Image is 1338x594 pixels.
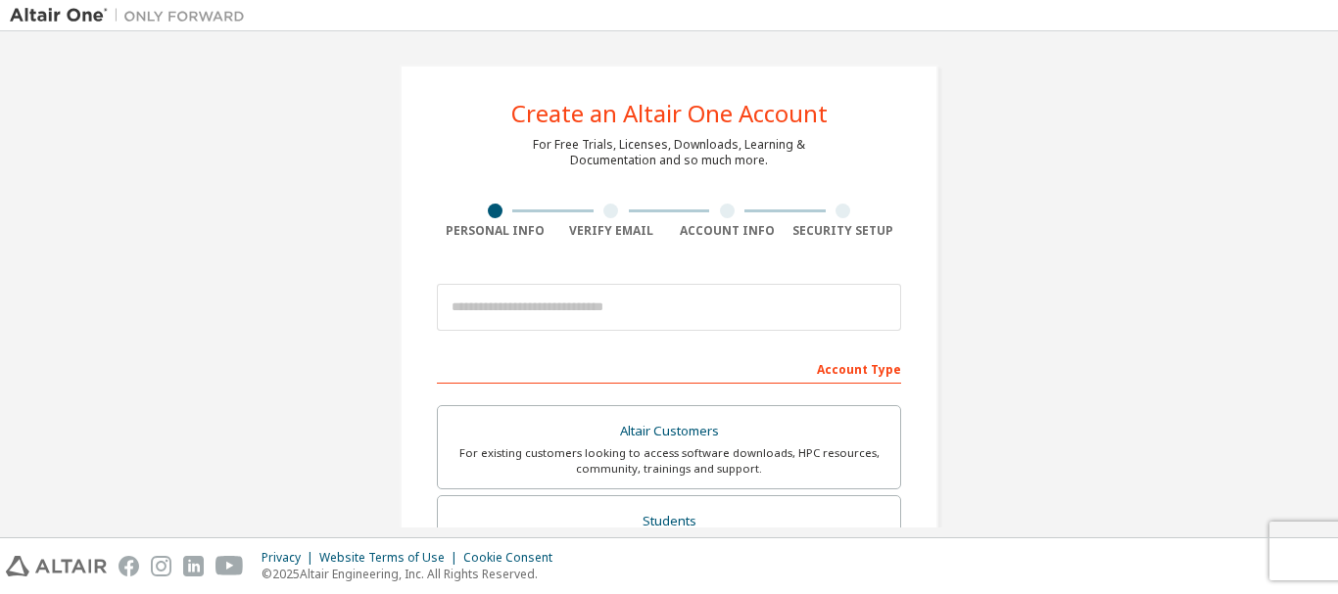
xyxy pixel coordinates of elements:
div: For Free Trials, Licenses, Downloads, Learning & Documentation and so much more. [533,137,805,168]
div: Altair Customers [450,418,888,445]
div: Students [450,508,888,535]
div: For existing customers looking to access software downloads, HPC resources, community, trainings ... [450,445,888,477]
div: Account Type [437,352,901,384]
div: Account Info [669,223,786,239]
div: Website Terms of Use [319,550,463,566]
div: Cookie Consent [463,550,564,566]
img: altair_logo.svg [6,556,107,576]
div: Personal Info [437,223,553,239]
img: linkedin.svg [183,556,204,576]
div: Verify Email [553,223,670,239]
img: youtube.svg [215,556,244,576]
div: Privacy [262,550,319,566]
div: Security Setup [786,223,902,239]
img: facebook.svg [119,556,139,576]
p: © 2025 Altair Engineering, Inc. All Rights Reserved. [262,566,564,582]
img: Altair One [10,6,255,25]
img: instagram.svg [151,556,171,576]
div: Create an Altair One Account [511,102,828,125]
